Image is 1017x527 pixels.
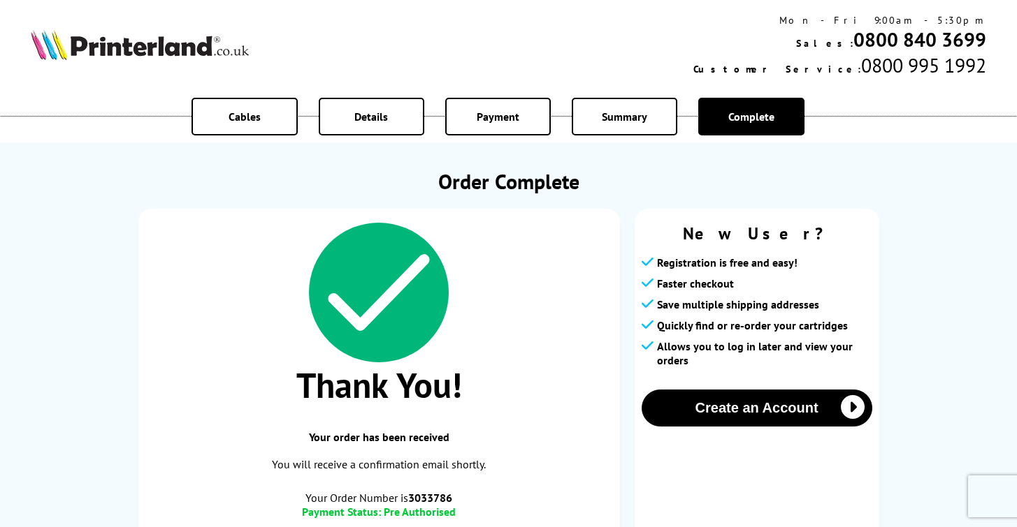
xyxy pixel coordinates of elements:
span: Registration is free and easy! [657,255,798,269]
span: New User? [642,223,872,244]
span: Sales: [796,37,853,50]
b: 3033786 [408,491,452,505]
span: Thank You! [152,362,606,408]
img: Printerland Logo [31,29,249,60]
span: Your order has been received [152,430,606,444]
span: Quickly find or re-order your cartridges [657,318,848,332]
span: Pre Authorised [384,505,456,519]
span: Save multiple shipping addresses [657,297,819,311]
span: Faster checkout [657,276,734,290]
span: Payment [477,110,519,124]
div: Mon - Fri 9:00am - 5:30pm [693,14,986,27]
span: Allows you to log in later and view your orders [657,339,872,367]
span: 0800 995 1992 [861,52,986,78]
span: Customer Service: [693,63,861,75]
a: 0800 840 3699 [853,27,986,52]
span: Summary [602,110,647,124]
span: Cables [229,110,261,124]
span: Complete [728,110,774,124]
h1: Order Complete [138,168,879,195]
button: Create an Account [642,389,872,426]
p: You will receive a confirmation email shortly. [152,455,606,474]
span: Payment Status: [302,505,381,519]
span: Your Order Number is [152,491,606,505]
span: Details [354,110,388,124]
